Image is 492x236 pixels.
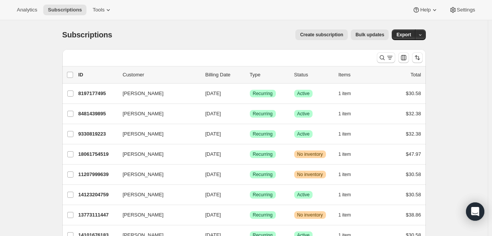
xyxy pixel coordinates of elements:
button: Settings [445,5,480,15]
span: 1 item [339,192,351,198]
p: 18061754519 [78,150,117,158]
p: 8481439895 [78,110,117,118]
span: [PERSON_NAME] [123,150,164,158]
span: [DATE] [205,131,221,137]
button: Search and filter results [377,52,395,63]
button: [PERSON_NAME] [118,87,195,100]
button: Help [408,5,443,15]
span: Recurring [253,192,273,198]
button: 1 item [339,189,360,200]
span: Recurring [253,111,273,117]
div: 8481439895[PERSON_NAME][DATE]SuccessRecurringSuccessActive1 item$32.38 [78,108,421,119]
span: Active [297,131,310,137]
span: No inventory [297,212,323,218]
button: [PERSON_NAME] [118,189,195,201]
span: [PERSON_NAME] [123,130,164,138]
span: 1 item [339,111,351,117]
span: [PERSON_NAME] [123,211,164,219]
button: Bulk updates [351,29,389,40]
p: ID [78,71,117,79]
span: Create subscription [300,32,343,38]
div: Type [250,71,288,79]
p: Customer [123,71,199,79]
span: $32.38 [406,131,421,137]
p: 11207999639 [78,171,117,178]
button: Sort the results [412,52,423,63]
span: 1 item [339,151,351,157]
span: Subscriptions [48,7,82,13]
p: Status [294,71,332,79]
span: Active [297,192,310,198]
span: 1 item [339,212,351,218]
button: Customize table column order and visibility [398,52,409,63]
button: [PERSON_NAME] [118,128,195,140]
span: $47.97 [406,151,421,157]
span: Settings [457,7,475,13]
span: [PERSON_NAME] [123,90,164,97]
div: 9330819223[PERSON_NAME][DATE]SuccessRecurringSuccessActive1 item$32.38 [78,129,421,139]
span: Tools [93,7,104,13]
div: 8197177495[PERSON_NAME][DATE]SuccessRecurringSuccessActive1 item$30.58 [78,88,421,99]
p: 13773111447 [78,211,117,219]
span: 1 item [339,91,351,97]
span: [PERSON_NAME] [123,191,164,199]
button: Tools [88,5,117,15]
div: 18061754519[PERSON_NAME][DATE]SuccessRecurringWarningNo inventory1 item$47.97 [78,149,421,160]
span: [DATE] [205,171,221,177]
p: Billing Date [205,71,244,79]
span: $30.58 [406,91,421,96]
span: No inventory [297,151,323,157]
button: 1 item [339,88,360,99]
span: $30.58 [406,171,421,177]
p: Total [411,71,421,79]
p: 14123204759 [78,191,117,199]
span: No inventory [297,171,323,178]
span: Recurring [253,151,273,157]
button: [PERSON_NAME] [118,168,195,181]
button: 1 item [339,129,360,139]
p: 8197177495 [78,90,117,97]
button: 1 item [339,149,360,160]
span: [DATE] [205,111,221,116]
div: 11207999639[PERSON_NAME][DATE]SuccessRecurringWarningNo inventory1 item$30.58 [78,169,421,180]
span: Recurring [253,91,273,97]
button: Analytics [12,5,42,15]
p: 9330819223 [78,130,117,138]
div: Open Intercom Messenger [466,202,484,221]
span: Export [396,32,411,38]
button: 1 item [339,210,360,220]
span: [DATE] [205,192,221,197]
button: [PERSON_NAME] [118,148,195,160]
button: Create subscription [295,29,348,40]
button: Export [392,29,415,40]
span: $30.58 [406,192,421,197]
span: Analytics [17,7,37,13]
button: [PERSON_NAME] [118,108,195,120]
span: [DATE] [205,151,221,157]
div: Items [339,71,377,79]
div: 14123204759[PERSON_NAME][DATE]SuccessRecurringSuccessActive1 item$30.58 [78,189,421,200]
div: IDCustomerBilling DateTypeStatusItemsTotal [78,71,421,79]
span: 1 item [339,171,351,178]
span: Recurring [253,171,273,178]
span: $38.86 [406,212,421,218]
span: Recurring [253,131,273,137]
span: Active [297,111,310,117]
span: 1 item [339,131,351,137]
div: 13773111447[PERSON_NAME][DATE]SuccessRecurringWarningNo inventory1 item$38.86 [78,210,421,220]
span: [PERSON_NAME] [123,171,164,178]
span: Active [297,91,310,97]
span: $32.38 [406,111,421,116]
span: [PERSON_NAME] [123,110,164,118]
button: 1 item [339,169,360,180]
span: Recurring [253,212,273,218]
span: Bulk updates [355,32,384,38]
button: 1 item [339,108,360,119]
span: [DATE] [205,91,221,96]
span: Subscriptions [62,31,112,39]
span: Help [420,7,430,13]
button: Subscriptions [43,5,86,15]
span: [DATE] [205,212,221,218]
button: [PERSON_NAME] [118,209,195,221]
